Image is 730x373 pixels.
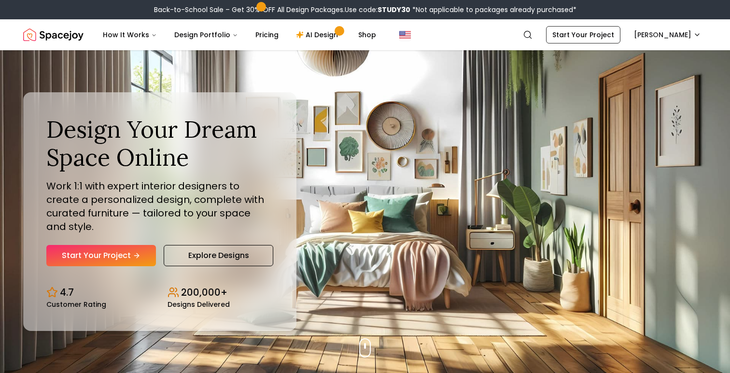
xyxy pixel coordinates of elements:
p: 200,000+ [181,286,227,299]
small: Designs Delivered [168,301,230,308]
nav: Main [95,25,384,44]
img: Spacejoy Logo [23,25,84,44]
a: AI Design [288,25,349,44]
a: Shop [351,25,384,44]
a: Explore Designs [164,245,273,266]
b: STUDY30 [378,5,410,14]
nav: Global [23,19,707,50]
small: Customer Rating [46,301,106,308]
button: Design Portfolio [167,25,246,44]
span: *Not applicable to packages already purchased* [410,5,576,14]
a: Pricing [248,25,286,44]
button: How It Works [95,25,165,44]
a: Spacejoy [23,25,84,44]
img: United States [399,29,411,41]
div: Back-to-School Sale – Get 30% OFF All Design Packages. [154,5,576,14]
span: Use code: [345,5,410,14]
a: Start Your Project [546,26,620,43]
button: [PERSON_NAME] [628,26,707,43]
p: 4.7 [60,286,74,299]
a: Start Your Project [46,245,156,266]
div: Design stats [46,278,273,308]
p: Work 1:1 with expert interior designers to create a personalized design, complete with curated fu... [46,179,273,233]
h1: Design Your Dream Space Online [46,115,273,171]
